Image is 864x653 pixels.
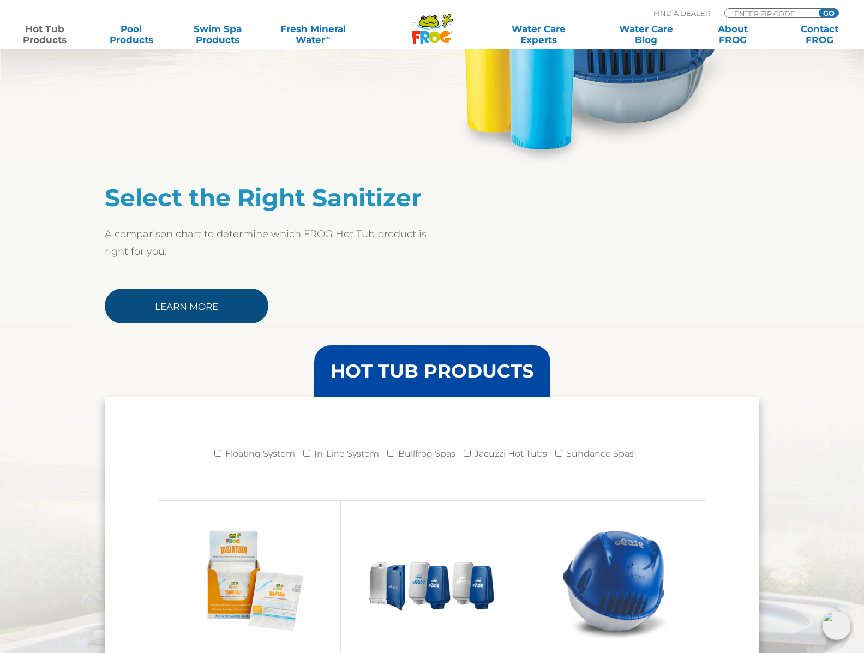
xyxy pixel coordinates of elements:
sup: ∞ [325,33,330,41]
p: A comparison chart to determine which FROG Hot Tub product is right for you. [105,225,432,260]
p: Find A Dealer [653,8,710,18]
img: openIcon [823,612,851,640]
label: Floating System [225,443,295,465]
h2: Select the Right Sanitizer [105,183,432,212]
label: Jacuzzi Hot Tubs [475,443,547,465]
a: Swim SpaProducts [184,23,252,45]
a: Hot TubProducts [11,23,79,45]
input: Zip Code Form [733,9,807,18]
img: Frog_Maintain_Hero-2-v2-300x300.png [187,517,313,644]
label: Bullfrog Spas [398,443,455,465]
a: Fresh MineralWater∞ [271,23,355,45]
label: In-Line System [314,443,379,465]
a: Learn More [105,289,268,323]
h3: HOT TUB PRODUCTS [331,362,534,380]
a: Water CareExperts [484,23,593,45]
a: PoolProducts [98,23,165,45]
img: hot-tub-product-atease-system-300x300.png [550,517,677,644]
input: GO [819,9,838,17]
a: ContactFROG [785,23,853,45]
label: Sundance Spas [566,443,634,465]
a: Water CareBlog [613,23,680,45]
img: bullfrog-product-hero-300x300.png [368,517,495,644]
a: AboutFROG [699,23,767,45]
